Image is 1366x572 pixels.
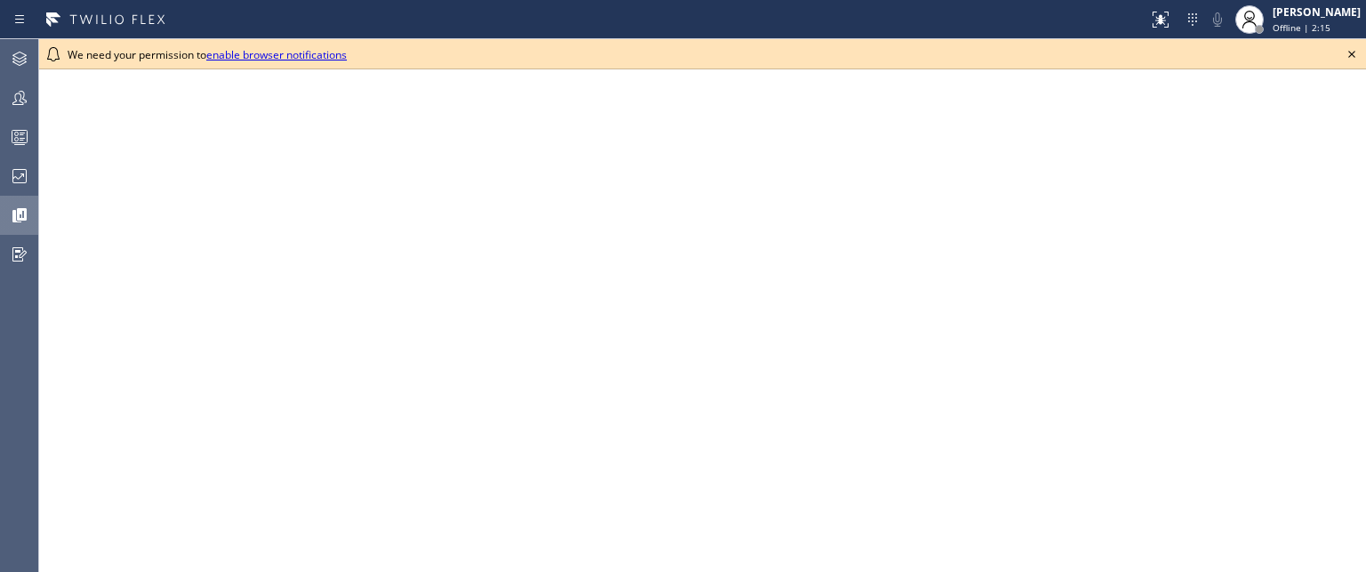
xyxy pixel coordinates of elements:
button: Mute [1205,7,1230,32]
span: Offline | 2:15 [1273,21,1330,34]
div: [PERSON_NAME] [1273,4,1361,20]
span: We need your permission to [68,47,347,62]
iframe: Analyze [39,39,1366,572]
a: enable browser notifications [206,47,347,62]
